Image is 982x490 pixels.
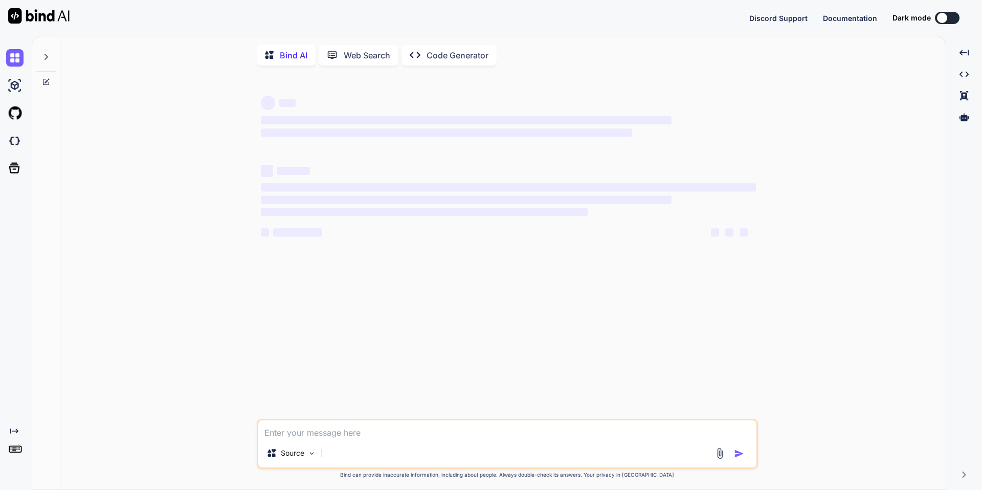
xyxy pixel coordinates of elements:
p: Web Search [344,49,390,61]
p: Bind can provide inaccurate information, including about people. Always double-check its answers.... [257,471,758,479]
p: Bind AI [280,49,307,61]
img: ai-studio [6,77,24,94]
img: Bind AI [8,8,70,24]
span: ‌ [261,196,672,204]
button: Discord Support [749,13,808,24]
span: ‌ [261,96,275,110]
img: Pick Models [307,449,316,458]
img: attachment [714,448,726,459]
span: ‌ [725,228,733,237]
span: Discord Support [749,14,808,23]
span: Documentation [823,14,877,23]
img: githubLight [6,104,24,122]
img: icon [734,449,744,459]
span: ‌ [277,167,310,175]
span: ‌ [273,228,322,237]
p: Source [281,448,304,458]
span: ‌ [279,99,296,107]
p: Code Generator [427,49,488,61]
span: ‌ [261,165,273,177]
button: Documentation [823,13,877,24]
span: ‌ [261,183,756,191]
span: ‌ [261,129,632,137]
span: ‌ [261,116,672,124]
span: Dark mode [892,13,931,23]
span: ‌ [261,228,269,237]
img: darkCloudIdeIcon [6,132,24,150]
span: ‌ [261,208,588,216]
img: chat [6,49,24,67]
span: ‌ [711,228,719,237]
span: ‌ [740,228,748,237]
